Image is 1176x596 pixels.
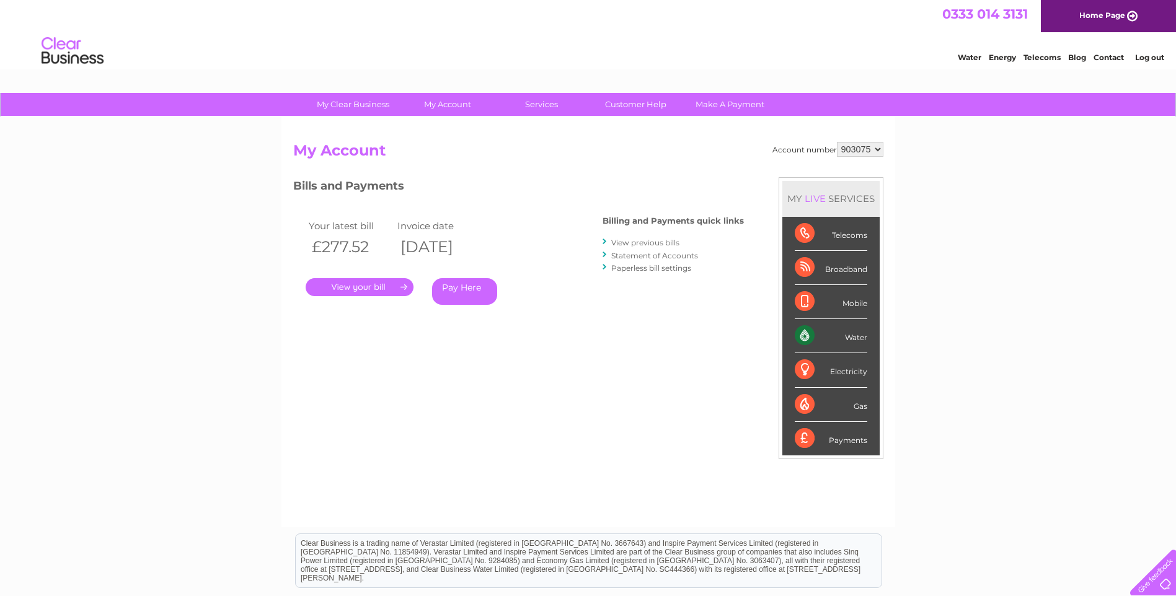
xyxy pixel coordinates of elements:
[795,422,867,455] div: Payments
[41,32,104,70] img: logo.png
[611,238,679,247] a: View previous bills
[293,177,744,199] h3: Bills and Payments
[302,93,404,116] a: My Clear Business
[296,7,882,60] div: Clear Business is a trading name of Verastar Limited (registered in [GEOGRAPHIC_DATA] No. 3667643...
[772,142,883,157] div: Account number
[432,278,497,305] a: Pay Here
[396,93,498,116] a: My Account
[795,388,867,422] div: Gas
[795,353,867,387] div: Electricity
[989,53,1016,62] a: Energy
[1068,53,1086,62] a: Blog
[394,234,484,260] th: [DATE]
[490,93,593,116] a: Services
[795,285,867,319] div: Mobile
[306,217,395,234] td: Your latest bill
[611,263,691,273] a: Paperless bill settings
[958,53,981,62] a: Water
[306,278,413,296] a: .
[611,251,698,260] a: Statement of Accounts
[795,217,867,251] div: Telecoms
[1094,53,1124,62] a: Contact
[795,319,867,353] div: Water
[585,93,687,116] a: Customer Help
[306,234,395,260] th: £277.52
[795,251,867,285] div: Broadband
[1023,53,1061,62] a: Telecoms
[603,216,744,226] h4: Billing and Payments quick links
[394,217,484,234] td: Invoice date
[942,6,1028,22] a: 0333 014 3131
[1135,53,1164,62] a: Log out
[679,93,781,116] a: Make A Payment
[293,142,883,165] h2: My Account
[802,193,828,204] div: LIVE
[782,181,880,216] div: MY SERVICES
